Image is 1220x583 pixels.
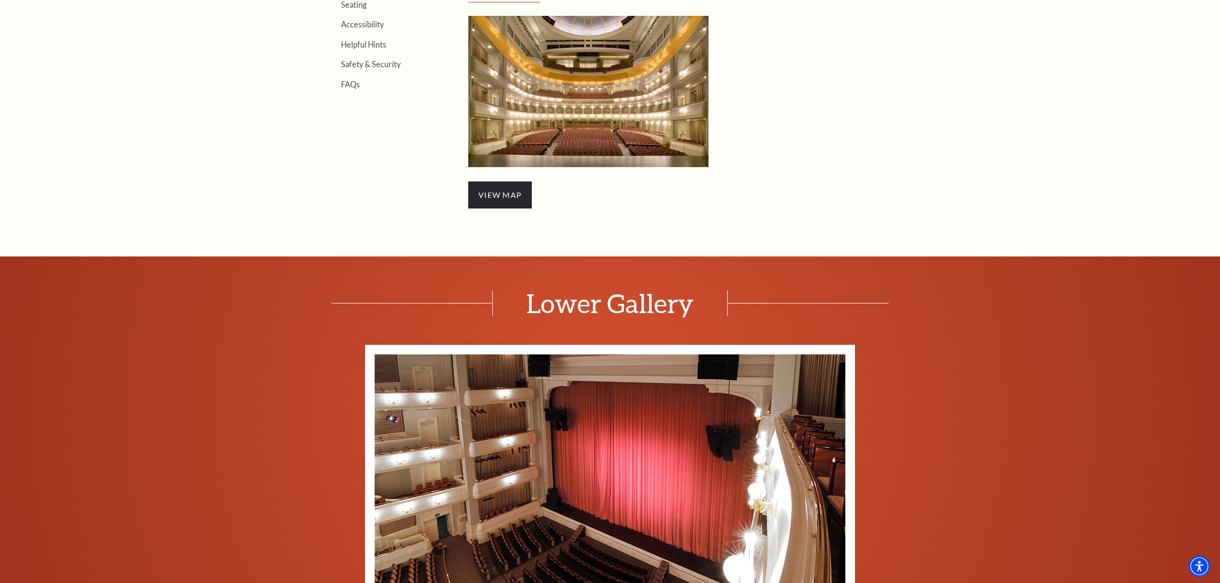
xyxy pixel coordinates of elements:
[341,40,386,49] a: Helpful Hints
[478,190,522,199] a: view map - open in a new tab
[492,290,728,316] span: Lower Gallery
[341,80,360,89] a: FAQs
[468,85,708,96] a: Lower Gallery - open in a new tab
[341,60,401,69] a: Safety & Security
[1189,556,1210,577] div: Accessibility Menu
[468,16,708,167] img: Lower Gallery
[341,20,384,29] a: Accessibility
